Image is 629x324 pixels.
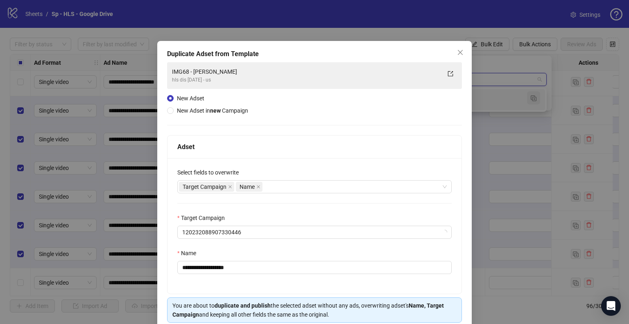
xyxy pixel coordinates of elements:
[236,182,262,192] span: Name
[172,76,441,84] div: hls dis [DATE] - us
[167,49,462,59] div: Duplicate Adset from Template
[177,213,230,222] label: Target Campaign
[177,142,452,152] div: Adset
[228,185,232,189] span: close
[448,71,453,77] span: export
[215,302,271,309] strong: duplicate and publish
[177,95,204,102] span: New Adset
[179,182,234,192] span: Target Campaign
[210,107,221,114] strong: new
[177,168,244,177] label: Select fields to overwrite
[454,46,467,59] button: Close
[601,296,621,316] div: Open Intercom Messenger
[177,249,201,258] label: Name
[177,261,452,274] input: Name
[172,301,457,319] div: You are about to the selected adset without any ads, overwriting adset's and keeping all other fi...
[240,182,255,191] span: Name
[182,226,447,238] span: 120232088907330446
[183,182,226,191] span: Target Campaign
[172,67,441,76] div: IMG68 - [PERSON_NAME]
[172,302,444,318] strong: Name, Target Campaign
[256,185,260,189] span: close
[441,229,448,236] span: loading
[457,49,464,56] span: close
[177,107,248,114] span: New Adset in Campaign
